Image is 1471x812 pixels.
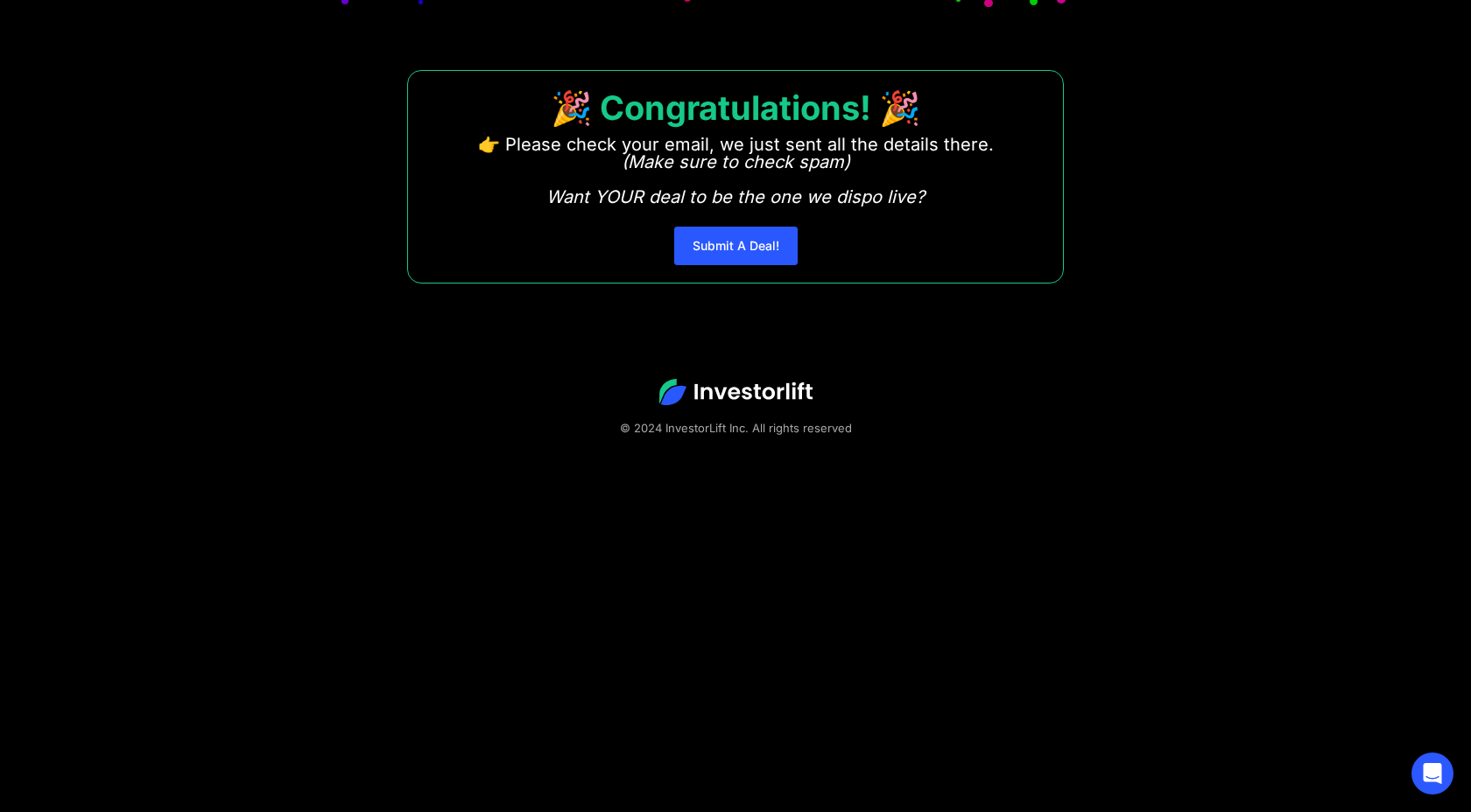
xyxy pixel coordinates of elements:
[478,136,994,206] p: 👉 Please check your email, we just sent all the details there. ‍
[546,151,925,207] em: (Make sure to check spam) Want YOUR deal to be the one we dispo live?
[1411,752,1453,794] div: Open Intercom Messenger
[551,87,920,128] strong: 🎉 Congratulations! 🎉
[674,227,798,265] a: Submit A Deal!
[61,419,1410,437] div: © 2024 InvestorLift Inc. All rights reserved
